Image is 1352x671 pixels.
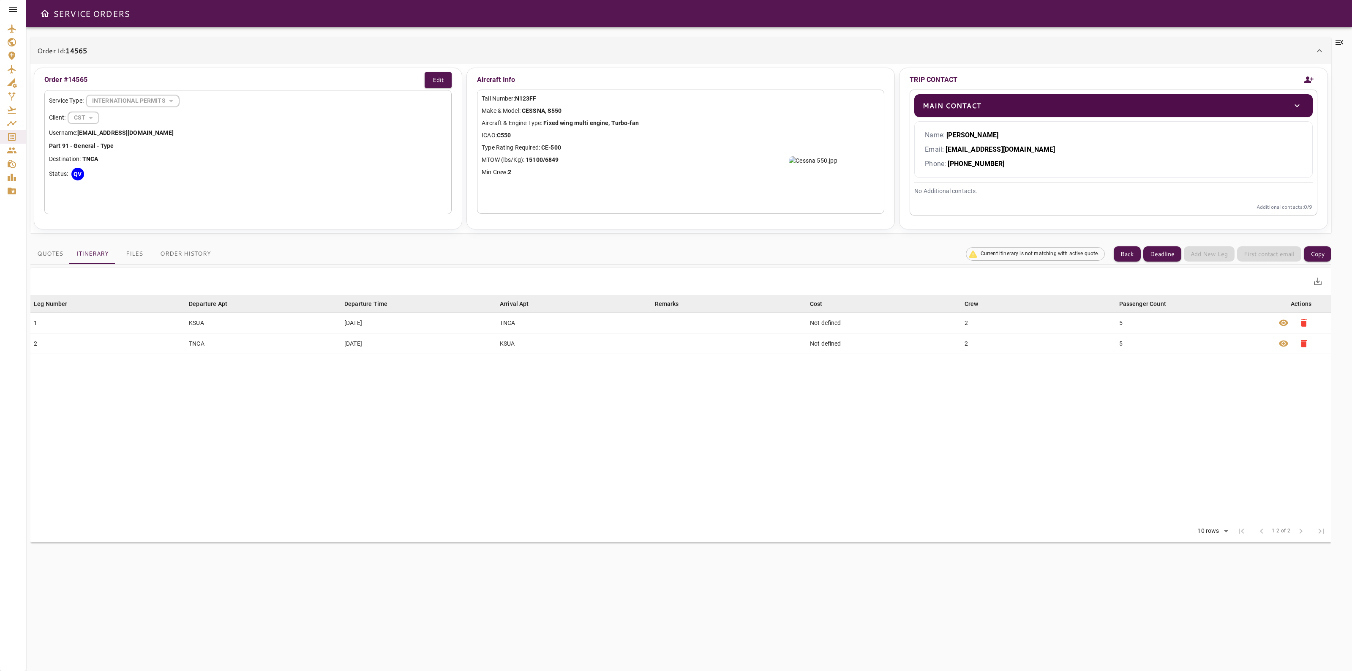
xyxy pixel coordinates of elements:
[86,90,179,112] div: INTERNATIONAL PERMITS
[1273,333,1294,354] button: Leg Details
[53,7,130,20] h6: SERVICE ORDERS
[541,144,561,151] b: CE-500
[77,129,174,136] b: [EMAIL_ADDRESS][DOMAIN_NAME]
[70,244,115,264] button: Itinerary
[86,155,90,162] b: N
[68,106,99,129] div: INTERNATIONAL PERMITS
[496,313,651,333] td: TNCA
[1119,299,1177,309] span: Passenger Count
[914,187,1312,196] p: No Additional contacts.
[961,333,1116,354] td: 2
[477,72,884,87] p: Aircraft Info
[65,46,87,55] b: 14565
[344,299,387,309] div: Departure Time
[500,299,529,309] div: Arrival Apt
[49,95,447,107] div: Service Type:
[1273,313,1294,333] button: Leg Details
[946,145,1055,153] b: [EMAIL_ADDRESS][DOMAIN_NAME]
[189,299,238,309] span: Departure Apt
[49,155,447,164] p: Destination:
[789,156,837,165] img: Cessna 550.jpg
[49,112,447,124] div: Client:
[185,333,341,354] td: TNCA
[1278,318,1289,328] span: visibility
[1143,246,1181,262] button: Deadline
[1299,338,1309,349] span: delete
[526,156,559,163] b: 15100/6849
[1231,521,1251,541] span: First Page
[497,132,511,139] b: C550
[1116,313,1271,333] td: 5
[30,64,1331,233] div: Order Id:14565
[482,106,880,115] p: Make & Model:
[30,244,70,264] button: Quotes
[185,313,341,333] td: KSUA
[1304,246,1331,262] button: Copy
[71,168,84,180] div: QV
[344,299,398,309] span: Departure Time
[965,299,989,309] span: Crew
[82,155,86,162] b: T
[925,145,1302,155] p: Email:
[1192,525,1231,537] div: 10 rows
[500,299,540,309] span: Arrival Apt
[37,46,87,56] p: Order Id:
[49,128,447,137] p: Username:
[910,75,957,85] p: TRIP CONTACT
[655,299,690,309] span: Remarks
[961,313,1116,333] td: 2
[482,143,880,152] p: Type Rating Required:
[49,169,68,178] p: Status:
[496,333,651,354] td: KSUA
[482,168,880,177] p: Min Crew:
[482,94,880,103] p: Tail Number:
[482,119,880,128] p: Aircraft & Engine Type:
[30,333,185,354] td: 2
[30,244,218,264] div: basic tabs example
[807,333,961,354] td: Not defined
[508,169,511,175] b: 2
[543,120,638,126] b: Fixed wing multi engine, Turbo-fan
[94,155,98,162] b: A
[1291,521,1311,541] span: Next Page
[807,313,961,333] td: Not defined
[976,250,1104,257] span: Current itinerary is not matching with active quote.
[923,101,981,111] p: Main Contact
[1119,299,1166,309] div: Passenger Count
[810,299,823,309] div: Cost
[515,95,537,102] b: N123FF
[36,5,53,22] button: Open drawer
[1278,338,1289,349] span: visibility
[810,299,834,309] span: Cost
[1300,70,1317,90] button: Add new contact
[1299,318,1309,328] span: delete
[948,160,1004,168] b: [PHONE_NUMBER]
[925,159,1302,169] p: Phone:
[1313,276,1323,286] span: save_alt
[425,72,452,88] button: Edit
[1272,527,1290,535] span: 1-2 of 2
[1116,333,1271,354] td: 5
[914,203,1312,211] p: Additional contacts: 0 /9
[482,131,880,140] p: ICAO:
[1308,271,1328,292] button: Export
[189,299,227,309] div: Departure Apt
[1195,527,1221,535] div: 10 rows
[965,299,979,309] div: Crew
[30,313,185,333] td: 1
[914,94,1312,117] div: Main Contacttoggle
[341,313,496,333] td: [DATE]
[90,155,94,162] b: C
[30,37,1331,64] div: Order Id:14565
[153,244,218,264] button: Order History
[1294,333,1314,354] button: Delete Leg
[655,299,679,309] div: Remarks
[482,155,880,164] p: MTOW (lbs/Kg):
[34,299,68,309] div: Leg Number
[115,244,153,264] button: Files
[925,130,1302,140] p: Name:
[1311,521,1331,541] span: Last Page
[946,131,998,139] b: [PERSON_NAME]
[1114,246,1141,262] button: Back
[1251,521,1272,541] span: Previous Page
